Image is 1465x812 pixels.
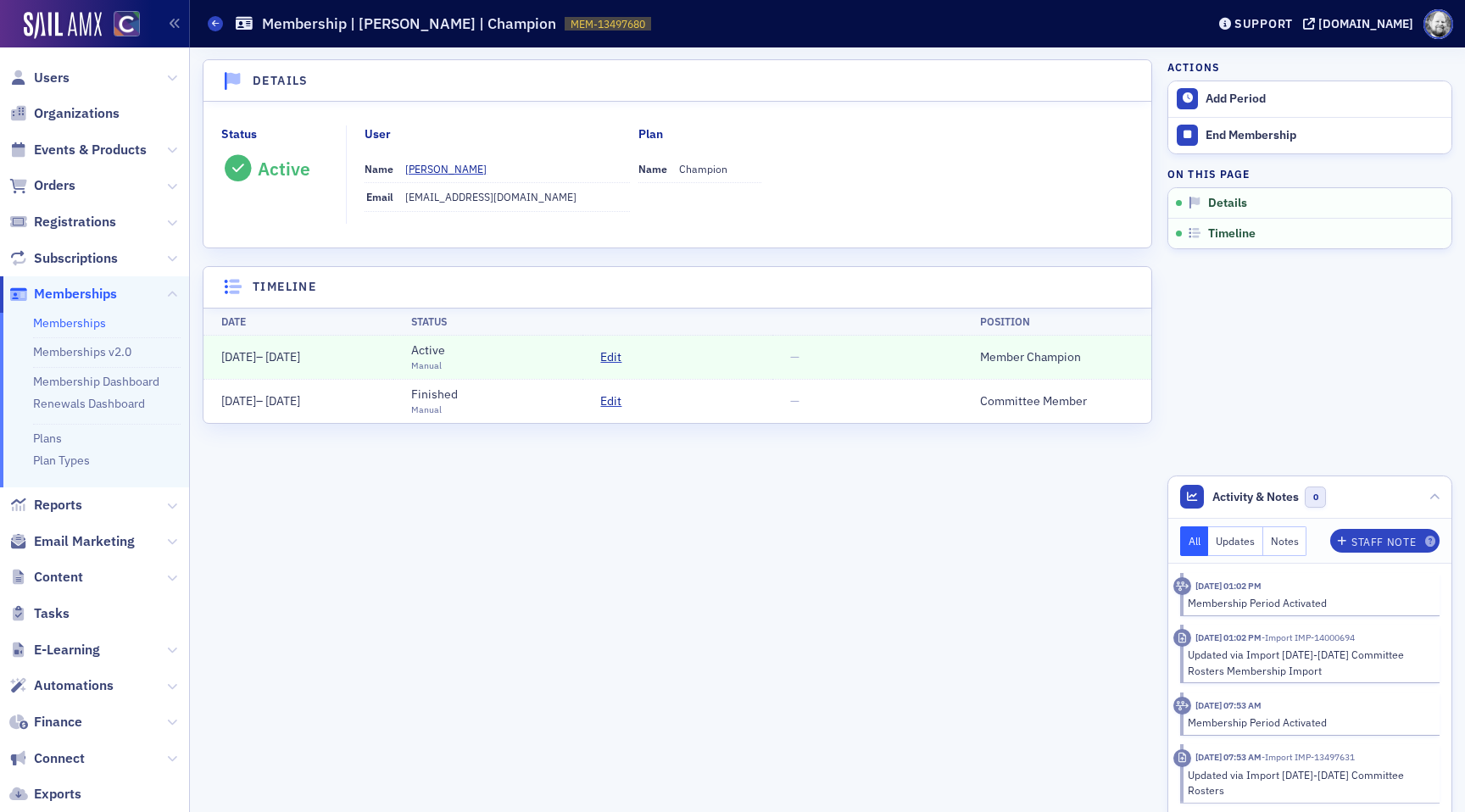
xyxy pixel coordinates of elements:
div: Activity [1173,697,1191,715]
span: Email Marketing [34,532,135,551]
a: [PERSON_NAME] [405,161,499,176]
span: Orders [34,176,75,195]
span: Users [34,69,70,87]
span: Details [1208,196,1247,211]
div: Membership Period Activated [1188,595,1428,610]
span: — [790,393,799,409]
button: End Membership [1168,117,1451,153]
span: Organizations [34,104,120,123]
time: 8/18/2025 01:02 PM [1195,631,1262,643]
span: Events & Products [34,141,147,159]
span: Email [366,190,393,203]
span: Timeline [1208,226,1256,242]
a: Tasks [9,604,70,623]
a: Memberships v2.0 [33,344,131,359]
a: E-Learning [9,641,100,659]
span: Profile [1423,9,1453,39]
dd: [EMAIL_ADDRESS][DOMAIN_NAME] [405,183,630,210]
div: Active [411,342,445,359]
a: Membership Dashboard [33,374,159,389]
span: Connect [34,749,85,768]
span: Edit [600,392,621,410]
span: [DATE] [221,349,256,364]
span: Name [365,162,393,175]
div: End Membership [1206,128,1443,143]
td: Committee Member [962,379,1152,422]
div: [DOMAIN_NAME] [1318,16,1413,31]
div: Membership Period Activated [1188,715,1428,730]
a: Renewals Dashboard [33,396,145,411]
button: Updates [1208,526,1263,556]
div: Active [258,158,310,180]
div: Support [1234,16,1293,31]
div: Imported Activity [1173,629,1191,647]
h4: Details [253,72,309,90]
span: Memberships [34,285,117,303]
span: Subscriptions [34,249,118,268]
div: User [365,125,391,143]
h4: Timeline [253,278,316,296]
a: Reports [9,496,82,514]
a: Subscriptions [9,249,118,268]
button: [DOMAIN_NAME] [1303,18,1419,30]
span: Name [638,162,667,175]
button: Add Period [1168,81,1451,117]
a: Automations [9,676,114,695]
span: Finance [34,713,82,731]
span: Exports [34,785,81,804]
time: 9/24/2024 07:53 AM [1195,699,1262,711]
div: Finished [411,386,458,403]
a: Users [9,69,70,87]
time: 8/18/2025 01:02 PM [1195,580,1262,592]
img: SailAMX [24,12,102,39]
div: Updated via Import [DATE]-[DATE] Committee Rosters [1188,767,1428,798]
th: Position [962,308,1152,336]
a: Finance [9,713,82,731]
span: Registrations [34,213,116,231]
time: 9/24/2024 07:53 AM [1195,751,1262,763]
span: [DATE] [265,393,300,409]
span: – [221,349,300,364]
a: Events & Products [9,141,147,159]
th: Date [203,308,393,336]
div: Add Period [1206,92,1443,107]
span: Edit [600,348,621,366]
button: Notes [1263,526,1307,556]
a: Organizations [9,104,120,123]
h4: Actions [1167,59,1220,75]
div: Staff Note [1351,537,1416,547]
div: Manual [411,359,445,373]
span: – [221,393,300,409]
div: Imported Activity [1173,749,1191,767]
a: Plans [33,431,62,446]
div: [PERSON_NAME] [405,161,487,176]
div: Status [221,125,257,143]
div: Plan [638,125,663,143]
td: Member Champion [962,336,1152,380]
img: SailAMX [114,11,140,37]
a: Email Marketing [9,532,135,551]
a: Memberships [9,285,117,303]
a: Exports [9,785,81,804]
button: Staff Note [1330,529,1440,553]
a: Memberships [33,315,106,331]
span: — [790,349,799,364]
button: All [1180,526,1209,556]
div: Updated via Import [DATE]-[DATE] Committee Rosters Membership Import [1188,647,1428,678]
span: [DATE] [265,349,300,364]
span: E-Learning [34,641,100,659]
div: Manual [411,403,458,417]
span: Automations [34,676,114,695]
span: Activity & Notes [1212,488,1299,506]
a: Connect [9,749,85,768]
div: Activity [1173,577,1191,595]
span: MEM-13497680 [571,17,645,31]
span: 0 [1305,487,1326,508]
dd: Champion [679,155,761,182]
a: Orders [9,176,75,195]
a: Registrations [9,213,116,231]
span: Import IMP-14000694 [1262,631,1355,643]
th: Status [393,308,583,336]
span: [DATE] [221,393,256,409]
